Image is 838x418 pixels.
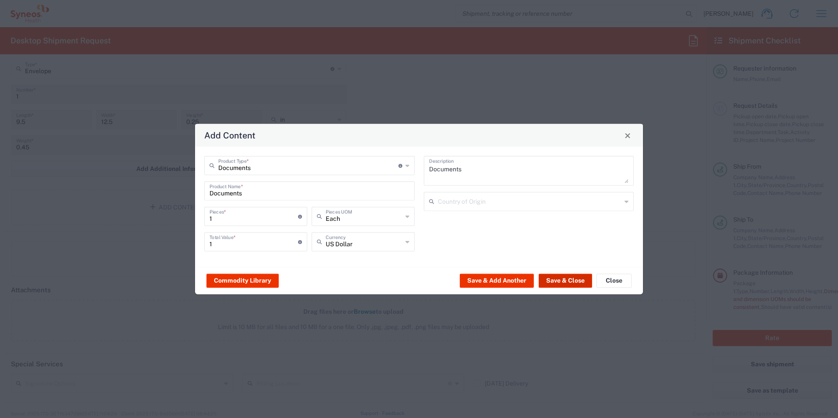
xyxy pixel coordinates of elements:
button: Save & Close [539,273,592,287]
button: Commodity Library [206,273,279,287]
h4: Add Content [204,129,256,142]
button: Close [597,273,632,287]
button: Close [621,129,634,142]
button: Save & Add Another [460,273,534,287]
